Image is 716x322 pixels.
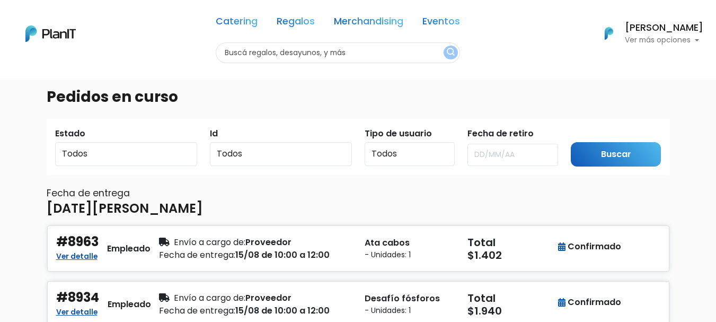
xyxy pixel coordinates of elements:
[47,88,178,106] h3: Pedidos en curso
[47,188,670,199] h6: Fecha de entrega
[365,127,432,140] label: Tipo de usuario
[56,304,98,317] a: Ver detalle
[216,17,258,30] a: Catering
[467,292,555,304] h5: Total
[47,201,203,216] h4: [DATE][PERSON_NAME]
[47,225,670,272] button: #8963 Ver detalle Empleado Envío a cargo de:Proveedor Fecha de entrega:15/08 de 10:00 a 12:00 Ata...
[571,127,602,140] label: Submit
[467,144,558,166] input: DD/MM/AA
[467,236,555,249] h5: Total
[56,290,99,306] h4: #8934
[25,25,76,42] img: PlanIt Logo
[216,42,460,63] input: Buscá regalos, desayunos, y más
[365,292,455,305] p: Desafío fósforos
[56,234,99,250] h4: #8963
[174,236,245,248] span: Envío a cargo de:
[159,292,352,304] div: Proveedor
[625,23,703,33] h6: [PERSON_NAME]
[55,127,85,140] label: Estado
[174,292,245,304] span: Envío a cargo de:
[159,249,235,261] span: Fecha de entrega:
[558,240,621,253] div: Confirmado
[56,249,98,262] a: Ver detalle
[159,236,352,249] div: Proveedor
[467,304,558,317] h5: $1.940
[210,127,218,140] label: Id
[277,17,315,30] a: Regalos
[108,298,151,311] div: Empleado
[597,22,621,45] img: PlanIt Logo
[334,17,403,30] a: Merchandising
[159,304,235,317] span: Fecha de entrega:
[159,249,352,262] div: 15/08 de 10:00 a 12:00
[365,305,455,316] small: - Unidades: 1
[365,249,455,260] small: - Unidades: 1
[447,48,455,58] img: search_button-432b6d5273f82d61273b3651a40e1bd1b912527efae98b1b7a1b2c0702e16a8d.svg
[591,20,703,47] button: PlanIt Logo [PERSON_NAME] Ver más opciones
[571,142,661,167] input: Buscar
[422,17,460,30] a: Eventos
[467,127,534,140] label: Fecha de retiro
[107,242,151,255] div: Empleado
[625,37,703,44] p: Ver más opciones
[467,249,558,262] h5: $1.402
[365,237,455,249] p: Ata cabos
[159,304,352,317] div: 15/08 de 10:00 a 12:00
[558,296,621,309] div: Confirmado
